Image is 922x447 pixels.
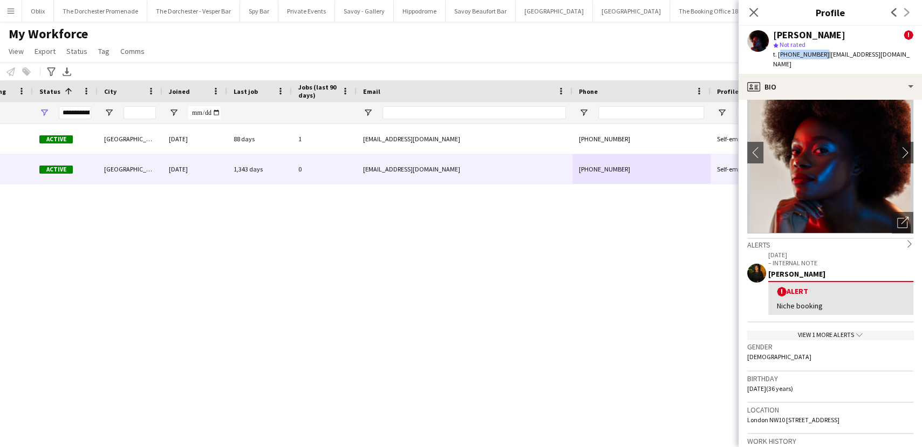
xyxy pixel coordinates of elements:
button: Open Filter Menu [104,108,114,118]
div: 88 days [227,124,292,154]
span: Active [39,166,73,174]
div: [PHONE_NUMBER] [572,124,711,154]
span: Tag [98,46,110,56]
img: Crew avatar or photo [747,72,913,233]
div: Niche booking [777,301,905,311]
a: View [4,44,28,58]
button: Open Filter Menu [579,108,589,118]
button: The Dorchester Promenade [54,1,147,22]
div: Bio [739,74,922,100]
span: [DEMOGRAPHIC_DATA] [747,353,811,361]
div: [PHONE_NUMBER] [572,154,711,184]
h3: Profile [739,5,922,19]
button: Oblix [22,1,54,22]
div: [EMAIL_ADDRESS][DOMAIN_NAME] [357,154,572,184]
button: Spy Bar [240,1,278,22]
span: Status [39,87,60,95]
input: City Filter Input [124,106,156,119]
button: [GEOGRAPHIC_DATA] [516,1,593,22]
h3: Gender [747,342,913,352]
button: Open Filter Menu [363,108,373,118]
button: Open Filter Menu [717,108,727,118]
app-action-btn: Export XLSX [60,65,73,78]
button: Hippodrome [394,1,446,22]
div: [DATE] [162,124,227,154]
p: – INTERNAL NOTE [768,259,913,267]
span: ! [777,287,787,297]
button: [GEOGRAPHIC_DATA] [593,1,670,22]
div: [GEOGRAPHIC_DATA] [98,124,162,154]
div: [EMAIL_ADDRESS][DOMAIN_NAME] [357,124,572,154]
button: Open Filter Menu [169,108,179,118]
span: Joined [169,87,190,95]
span: Export [35,46,56,56]
span: | [EMAIL_ADDRESS][DOMAIN_NAME] [773,50,910,68]
button: Savoy Beaufort Bar [446,1,516,22]
a: Status [62,44,92,58]
div: View 1 more alerts [747,331,913,340]
span: ! [904,30,913,40]
div: Self-employed Crew [711,154,780,184]
p: [DATE] [768,251,913,259]
button: Savoy - Gallery [335,1,394,22]
a: Comms [116,44,149,58]
div: Alert [777,286,905,297]
h3: Birthday [747,374,913,383]
a: Tag [94,44,114,58]
span: Email [363,87,380,95]
div: [PERSON_NAME] [768,269,913,279]
span: View [9,46,24,56]
div: Alerts [747,238,913,250]
div: Self-employed Crew [711,124,780,154]
span: Profile [717,87,739,95]
span: London NW10 [STREET_ADDRESS] [747,416,839,424]
span: Phone [579,87,598,95]
div: 1,343 days [227,154,292,184]
button: The Dorchester - Vesper Bar [147,1,240,22]
h3: Work history [747,436,913,446]
input: Profile Filter Input [736,106,773,119]
button: Private Events [278,1,335,22]
button: Open Filter Menu [39,108,49,118]
button: The Booking Office 1869 [670,1,754,22]
span: City [104,87,117,95]
input: Joined Filter Input [188,106,221,119]
div: 1 [292,124,357,154]
input: Phone Filter Input [598,106,704,119]
div: Open photos pop-in [892,212,913,233]
span: t. [PHONE_NUMBER] [773,50,829,58]
div: [DATE] [162,154,227,184]
span: Status [66,46,87,56]
span: My Workforce [9,26,88,42]
span: Not rated [780,40,805,49]
input: Email Filter Input [383,106,566,119]
app-action-btn: Advanced filters [45,65,58,78]
span: Active [39,135,73,143]
div: 0 [292,154,357,184]
div: [PERSON_NAME] [773,30,845,40]
span: [DATE] (36 years) [747,384,793,393]
div: [GEOGRAPHIC_DATA] [98,154,162,184]
span: Jobs (last 90 days) [298,83,337,99]
h3: Location [747,405,913,415]
a: Export [30,44,60,58]
span: Comms [120,46,145,56]
span: Last job [234,87,258,95]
